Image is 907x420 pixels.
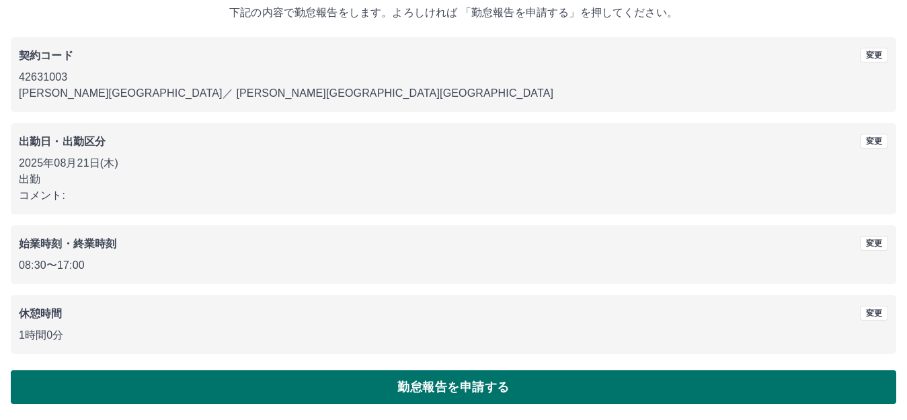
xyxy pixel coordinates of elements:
[19,85,888,101] p: [PERSON_NAME][GEOGRAPHIC_DATA] ／ [PERSON_NAME][GEOGRAPHIC_DATA][GEOGRAPHIC_DATA]
[19,308,63,319] b: 休憩時間
[11,5,896,21] p: 下記の内容で勤怠報告をします。よろしければ 「勤怠報告を申請する」を押してください。
[19,69,888,85] p: 42631003
[19,136,106,147] b: 出勤日・出勤区分
[860,134,888,149] button: 変更
[19,155,888,171] p: 2025年08月21日(木)
[19,238,116,249] b: 始業時刻・終業時刻
[860,306,888,321] button: 変更
[860,236,888,251] button: 変更
[19,50,73,61] b: 契約コード
[19,257,888,274] p: 08:30 〜 17:00
[19,187,888,204] p: コメント:
[860,48,888,62] button: 変更
[19,327,888,343] p: 1時間0分
[19,171,888,187] p: 出勤
[11,370,896,404] button: 勤怠報告を申請する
